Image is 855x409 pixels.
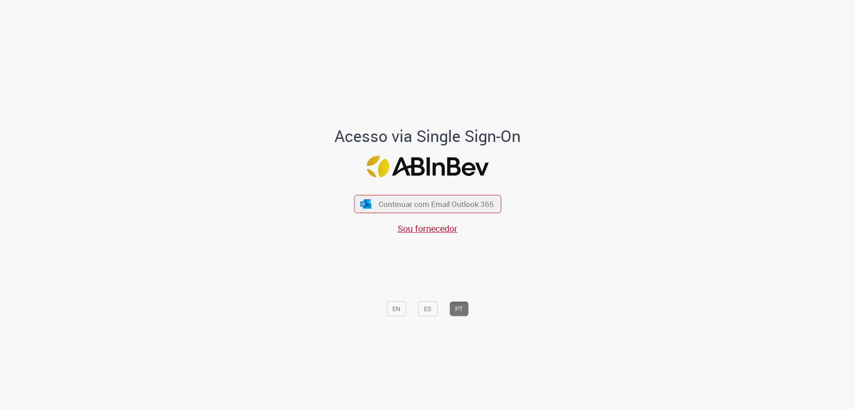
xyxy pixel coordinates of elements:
a: Sou fornecedor [398,223,457,235]
button: ícone Azure/Microsoft 360 Continuar com Email Outlook 365 [354,195,501,213]
button: ES [418,301,437,316]
button: EN [387,301,406,316]
img: ícone Azure/Microsoft 360 [360,199,372,209]
h1: Acesso via Single Sign-On [304,127,551,145]
img: Logo ABInBev [366,156,489,178]
button: PT [449,301,468,316]
span: Continuar com Email Outlook 365 [379,199,494,209]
